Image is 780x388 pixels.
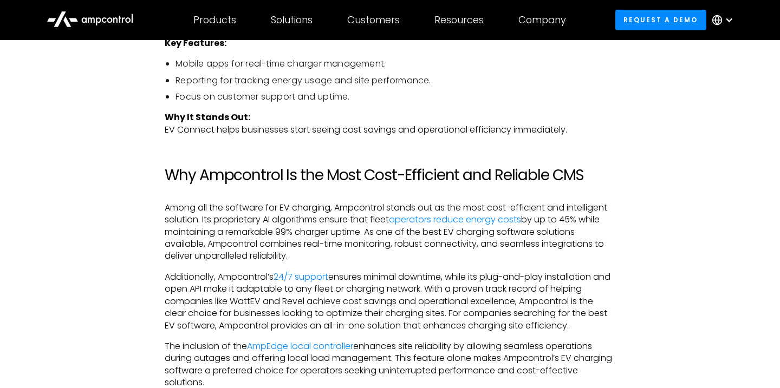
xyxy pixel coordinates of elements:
div: Solutions [271,14,313,26]
div: Customers [347,14,400,26]
li: Focus on customer support and uptime. [175,91,615,103]
li: Reporting for tracking energy usage and site performance. [175,75,615,87]
p: EV Connect helps businesses start seeing cost savings and operational efficiency immediately. [165,111,615,136]
a: operators reduce energy costs [389,213,521,226]
div: Resources [434,14,484,26]
a: AmpEdge local controller [247,340,353,352]
a: Request a demo [615,10,706,30]
div: Company [518,14,566,26]
strong: Key Features: [165,37,226,49]
div: Products [193,14,236,26]
p: Additionally, Ampcontrol’s ensures minimal downtime, while its plug-and-play installation and ope... [165,271,615,332]
li: Mobile apps for real-time charger management. [175,58,615,70]
strong: Why It Stands Out: [165,111,250,123]
a: 24/7 support [274,271,328,283]
h2: Why Ampcontrol Is the Most Cost-Efficient and Reliable CMS [165,166,615,185]
p: Among all the software for EV charging, Ampcontrol stands out as the most cost-efficient and inte... [165,202,615,262]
